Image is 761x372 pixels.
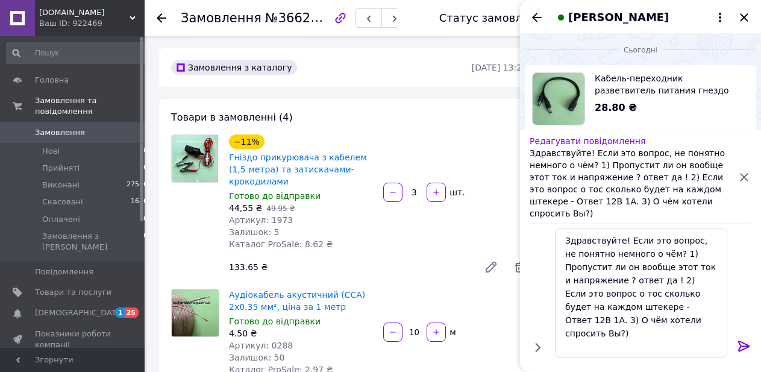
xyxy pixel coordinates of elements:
[35,329,111,350] span: Показники роботи компанії
[513,260,527,274] span: Видалити
[229,134,265,149] div: −11%
[525,43,756,55] div: 12.10.2025
[533,73,584,125] img: 4369782446_w700_h500_kabel-perehodnik-razvetvitel-pitaniya.jpg
[42,180,80,191] span: Виконані
[229,227,280,237] span: Залишок: 5
[229,317,321,326] span: Готово до відправки
[42,214,80,225] span: Оплачені
[35,307,124,318] span: [DEMOGRAPHIC_DATA]
[737,10,751,25] button: Закрити
[139,163,148,174] span: 20
[530,135,737,147] p: Редагувати повідомлення
[229,191,321,201] span: Готово до відправки
[595,72,739,96] span: Кабель-переходник разветвитель питания гнездо 5.5-2.1 на 2 штекера 5.5-2.1
[439,12,550,24] div: Статус замовлення
[172,135,218,182] img: Гніздо прикурювача з кабелем (1,5 метра) та затискачами-крокодилами
[42,197,83,207] span: Скасовані
[171,60,297,75] div: Замовлення з каталогу
[229,353,284,362] span: Залишок: 50
[35,95,145,117] span: Замовлення та повідомлення
[125,307,139,318] span: 25
[532,72,749,125] a: Переглянути товар
[224,259,474,276] div: 133.65 ₴
[447,186,466,198] div: шт.
[229,153,367,186] a: Гніздо прикурювача з кабелем (1,5 метра) та затискачами-крокодилами
[229,215,293,225] span: Артикул: 1973
[42,146,60,157] span: Нові
[555,229,727,358] textarea: Здравствуйте! Если это вопрос, не понятно немного о чём? 1) Пропустит ли он вообще этот ток и нап...
[229,203,262,213] span: 44,55 ₴
[472,63,527,72] time: [DATE] 13:21
[42,231,143,253] span: Замовлення з [PERSON_NAME]
[266,204,295,213] span: 49.95 ₴
[35,75,69,86] span: Головна
[42,163,80,174] span: Прийняті
[39,7,130,18] span: www.audiovideomag.com.ua
[479,255,503,279] a: Редагувати
[35,287,111,298] span: Товари та послуги
[568,10,669,25] span: [PERSON_NAME]
[265,10,351,25] span: №366296107
[229,327,374,339] div: 4.50 ₴
[115,307,125,318] span: 1
[619,45,662,55] span: Сьогодні
[131,197,148,207] span: 1680
[172,289,219,336] img: Аудіокабель акустичний (ССА) 2х0.35 мм², ціна за 1 метр
[229,290,365,312] a: Аудіокабель акустичний (ССА) 2х0.35 мм², ціна за 1 метр
[181,11,261,25] span: Замовлення
[39,18,145,29] div: Ваш ID: 922469
[143,214,148,225] span: 0
[143,146,148,157] span: 0
[229,239,333,249] span: Каталог ProSale: 8.62 ₴
[35,127,85,138] span: Замовлення
[530,147,737,219] p: Здравствуйте! Если это вопрос, не понятно немного о чём? 1) Пропустит ли он вообще этот ток и нап...
[530,10,544,25] button: Назад
[6,42,149,64] input: Пошук
[127,180,148,191] span: 27560
[595,102,637,113] span: 28.80 ₴
[229,341,293,350] span: Артикул: 0288
[171,112,293,123] span: Товари в замовленні (4)
[447,326,457,338] div: м
[35,266,93,277] span: Повідомлення
[143,231,148,253] span: 0
[554,10,727,25] button: [PERSON_NAME]
[157,12,166,24] div: Повернутися назад
[530,339,545,355] button: Показати кнопки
